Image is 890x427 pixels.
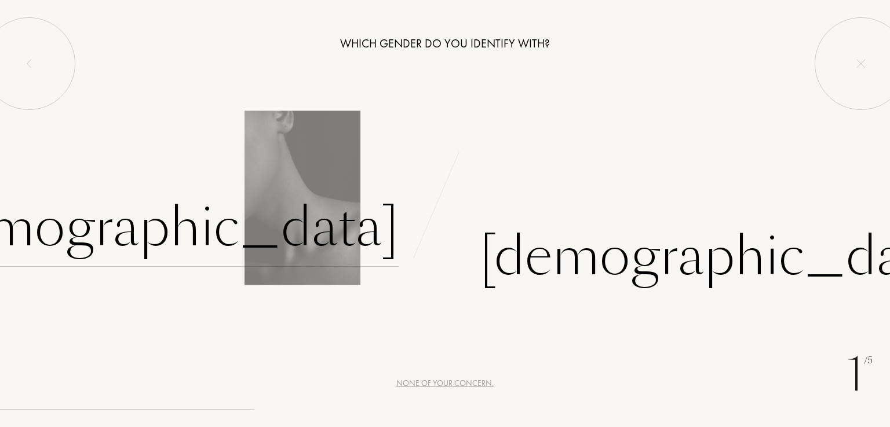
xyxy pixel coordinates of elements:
img: quit_onboard.svg [856,59,866,68]
div: 1 [847,340,873,410]
div: None of your concern. [396,377,494,389]
span: /5 [864,354,873,367]
img: left_onboard.svg [24,59,34,68]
